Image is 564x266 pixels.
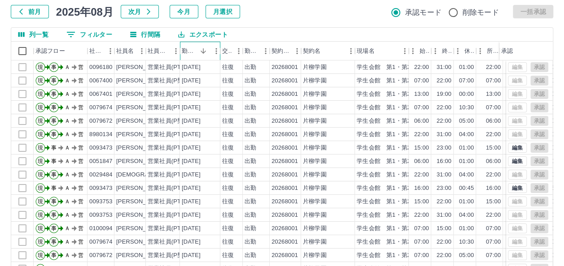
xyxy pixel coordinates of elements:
[259,44,272,58] button: メニュー
[398,44,411,58] button: メニュー
[51,172,57,178] text: 事
[51,212,57,218] text: 事
[205,5,240,18] button: 月選択
[222,224,234,233] div: 往復
[486,90,501,99] div: 13:00
[78,212,83,218] text: 営
[271,157,298,166] div: 20268001
[271,42,290,60] div: 契約コード
[271,224,298,233] div: 20268001
[245,130,256,139] div: 出勤
[182,42,197,60] div: 勤務日
[38,118,43,124] text: 現
[34,42,87,60] div: 承認フロー
[486,184,501,193] div: 16:00
[459,184,474,193] div: 00:45
[89,77,113,85] div: 0067400
[38,225,43,232] text: 現
[405,7,442,18] span: 承認モード
[414,197,429,206] div: 15:00
[303,197,327,206] div: 片柳学園
[303,63,327,72] div: 片柳学園
[454,42,476,60] div: 休憩
[245,63,256,72] div: 出勤
[210,44,223,58] button: メニュー
[301,42,355,60] div: 契約名
[344,44,358,58] button: メニュー
[222,171,234,179] div: 往復
[89,251,113,260] div: 0079672
[303,184,327,193] div: 片柳学園
[89,63,113,72] div: 0096180
[357,77,426,85] div: 学生会館 第1・第2・第3
[38,145,43,151] text: 現
[271,103,298,112] div: 20268001
[148,144,195,152] div: 営業社員(PT契約)
[414,103,429,112] div: 07:00
[357,144,426,152] div: 学生会館 第1・第2・第3
[486,144,501,152] div: 15:00
[38,131,43,137] text: 現
[414,211,429,219] div: 22:00
[65,239,70,245] text: Ａ
[116,197,165,206] div: [PERSON_NAME]
[148,117,191,125] div: 営業社員(P契約)
[116,63,165,72] div: [PERSON_NAME]
[35,42,65,60] div: 承認フロー
[222,63,234,72] div: 往復
[148,63,195,72] div: 営業社員(PT契約)
[222,130,234,139] div: 往復
[148,77,191,85] div: 営業社員(P契約)
[78,104,83,111] text: 営
[78,172,83,178] text: 営
[148,184,195,193] div: 営業社員(PT契約)
[486,238,501,246] div: 07:00
[414,77,429,85] div: 07:00
[486,103,501,112] div: 07:00
[65,118,70,124] text: Ａ
[116,251,165,260] div: [PERSON_NAME]
[486,63,501,72] div: 22:00
[414,130,429,139] div: 22:00
[245,171,256,179] div: 出勤
[182,117,201,125] div: [DATE]
[11,28,56,41] button: 列選択
[38,64,43,70] text: 現
[78,185,83,191] text: 営
[182,157,201,166] div: [DATE]
[51,77,57,84] text: 事
[65,172,70,178] text: Ａ
[459,130,474,139] div: 04:00
[59,28,119,41] button: フィルター表示
[222,251,234,260] div: 往復
[89,197,113,206] div: 0093753
[222,211,234,219] div: 往復
[303,171,327,179] div: 片柳学園
[182,63,201,72] div: [DATE]
[245,251,256,260] div: 出勤
[182,90,201,99] div: [DATE]
[222,103,234,112] div: 往復
[116,238,165,246] div: [PERSON_NAME]
[114,42,146,60] div: 社員名
[89,211,113,219] div: 0093753
[271,77,298,85] div: 20268001
[51,104,57,111] text: 事
[182,224,201,233] div: [DATE]
[437,184,451,193] div: 23:00
[78,158,83,164] text: 営
[437,238,451,246] div: 22:00
[414,238,429,246] div: 07:00
[222,144,234,152] div: 往復
[459,63,474,72] div: 01:00
[182,103,201,112] div: [DATE]
[78,145,83,151] text: 営
[51,158,57,164] text: 事
[357,184,426,193] div: 学生会館 第1・第2・第3
[270,42,301,60] div: 契約コード
[116,211,165,219] div: [PERSON_NAME]
[65,212,70,218] text: Ａ
[303,42,320,60] div: 契約名
[65,64,70,70] text: Ａ
[486,224,501,233] div: 07:00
